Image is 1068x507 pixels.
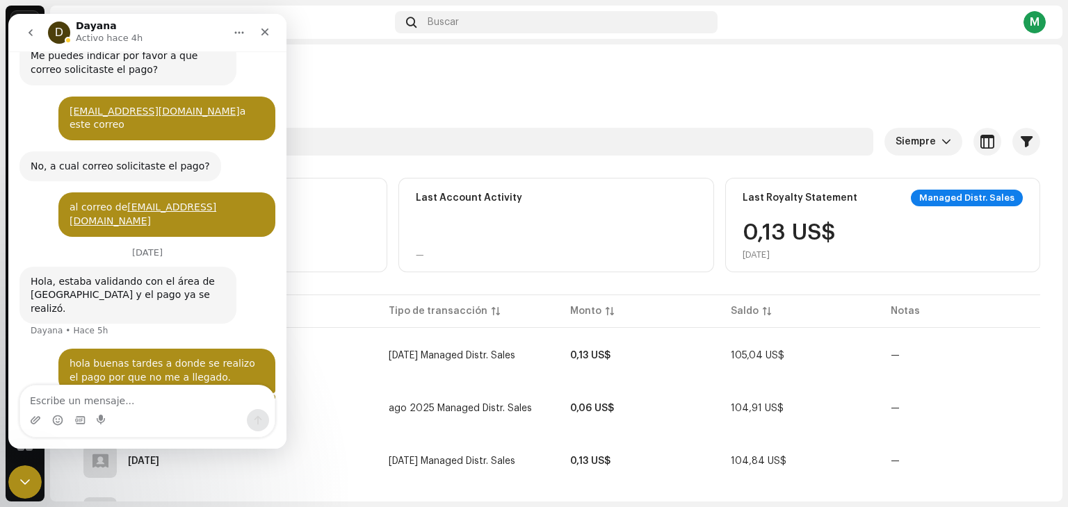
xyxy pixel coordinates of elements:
[8,14,286,449] iframe: Intercom live chat
[1023,11,1046,33] div: M
[22,401,33,412] button: Adjuntar un archivo
[389,456,515,466] span: jul 2025 Managed Distr. Sales
[11,253,228,310] div: Hola, estaba validando con el área de [GEOGRAPHIC_DATA] y el pago ya se realizó.Dayana • Hace 5h
[416,249,424,260] div: —
[743,192,857,203] div: Last Royalty Statement
[389,351,515,360] span: sept 2025 Managed Distr. Sales
[389,404,532,413] span: ago 2025 Managed Distr. Sales
[22,313,99,321] div: Dayana • Hace 5h
[72,128,873,156] input: Buscar por ID externa
[22,146,202,160] div: No, a cual correo solicitaste el pago?
[67,17,134,31] p: Activo hace 4h
[896,128,941,156] span: Siempre
[11,253,267,335] div: Dayana dice…
[428,17,459,28] span: Buscar
[50,83,267,126] div: [EMAIL_ADDRESS][DOMAIN_NAME]a este correo
[11,138,267,179] div: Dayana dice…
[61,92,232,103] a: [EMAIL_ADDRESS][DOMAIN_NAME]
[570,404,614,413] strong: 0,06 US$
[128,456,159,466] div: 28 jul 2025
[731,304,759,318] div: Saldo
[570,351,610,360] strong: 0,13 US$
[50,178,267,222] div: al correo de[EMAIL_ADDRESS][DOMAIN_NAME]
[570,304,601,318] div: Monto
[61,188,208,213] a: [EMAIL_ADDRESS][DOMAIN_NAME]
[218,6,244,32] button: Inicio
[941,128,951,156] div: dropdown trigger
[238,395,261,417] button: Enviar un mensaje…
[11,234,267,253] div: [DATE]
[11,178,267,233] div: Miguel dice…
[389,304,487,318] div: Tipo de transacción
[891,456,900,466] re-a-table-badge: —
[66,401,77,412] button: Selector de gif
[61,91,256,118] div: a este correo
[731,351,784,360] span: 105,04 US$
[891,351,900,360] re-a-table-badge: —
[11,11,39,39] img: 48257be4-38e1-423f-bf03-81300282f8d9
[11,138,213,168] div: No, a cual correo solicitaste el pago?
[11,83,267,138] div: Miguel dice…
[88,401,99,412] button: Start recording
[50,335,267,379] div: hola buenas tardes a donde se realizo el pago por que no me a llegado.
[416,192,522,203] div: Last Account Activity
[22,35,217,63] div: Me puedes indicar por favor a que correo solicitaste el pago?
[891,404,900,413] re-a-table-badge: —
[61,343,256,370] div: hola buenas tardes a donde se realizo el pago por que no me a llegado.
[244,6,269,31] div: Cerrar
[44,401,55,412] button: Selector de emoji
[22,261,217,302] div: Hola, estaba validando con el área de [GEOGRAPHIC_DATA] y el pago ya se realizó.
[731,456,786,466] span: 104,84 US$
[743,249,836,260] div: [DATE]
[911,190,1023,206] div: Managed Distr. Sales
[8,465,42,499] iframe: Intercom live chat
[11,335,267,380] div: Miguel dice…
[570,456,610,466] strong: 0,13 US$
[731,404,784,413] span: 104,91 US$
[61,187,256,214] div: al correo de
[11,27,228,71] div: Me puedes indicar por favor a que correo solicitaste el pago?
[12,372,266,395] textarea: Escribe un mensaje...
[11,27,267,82] div: Dayana dice…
